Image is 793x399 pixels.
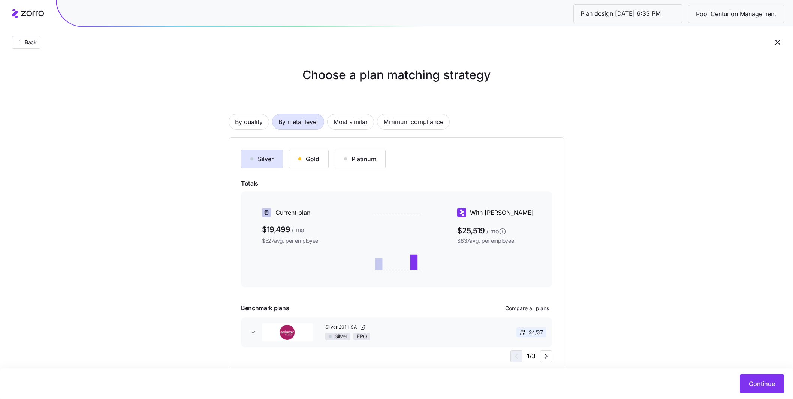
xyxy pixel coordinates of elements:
[335,150,386,168] button: Platinum
[211,66,582,84] h1: Choose a plan matching strategy
[377,114,450,130] button: Minimum compliance
[235,114,263,129] span: By quality
[335,333,347,340] span: Silver
[510,350,552,362] div: 1 / 3
[241,179,552,188] span: Totals
[334,114,368,129] span: Most similar
[344,154,376,163] div: Platinum
[292,225,304,235] span: / mo
[241,317,552,347] button: AmbetterSilver 201 HSASilverEPO24/37
[289,150,329,168] button: Gold
[690,9,782,19] span: Pool Centurion Management
[529,328,543,336] span: 24 / 37
[486,226,499,236] span: / mo
[457,223,540,235] span: $25,519
[749,379,775,388] span: Continue
[241,150,283,168] button: Silver
[457,208,540,217] div: With [PERSON_NAME]
[502,302,552,314] button: Compare all plans
[250,154,274,163] div: Silver
[505,304,549,312] span: Compare all plans
[262,223,345,235] span: $19,499
[325,324,487,330] a: Silver 201 HSA
[357,333,367,340] span: EPO
[229,114,269,130] button: By quality
[241,303,289,313] span: Benchmark plans
[262,323,313,341] img: Ambetter
[327,114,374,130] button: Most similar
[12,36,40,49] button: Back
[262,208,345,217] div: Current plan
[22,39,37,46] span: Back
[298,154,319,163] div: Gold
[272,114,324,130] button: By metal level
[262,237,345,244] span: $527 avg. per employee
[457,237,540,244] span: $637 avg. per employee
[383,114,443,129] span: Minimum compliance
[740,374,784,393] button: Continue
[325,324,358,330] span: Silver 201 HSA
[278,114,318,129] span: By metal level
